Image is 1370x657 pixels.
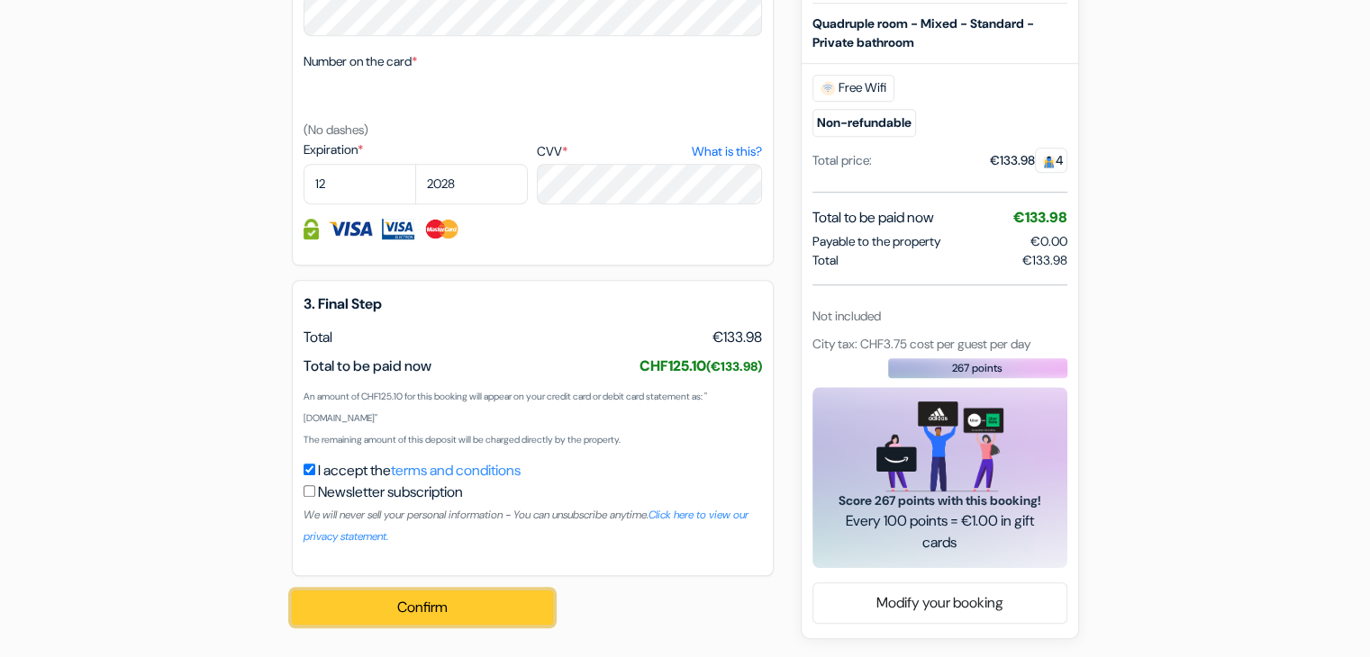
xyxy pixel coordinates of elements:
img: Master Card [423,219,460,239]
span: CHF125.10 [640,356,762,375]
span: Total [812,250,839,269]
label: Number on the card [304,52,417,71]
img: guest.svg [1042,154,1056,167]
small: The remaining amount of this deposit will be charged directly by the property. [304,434,621,445]
span: €133.98 [1013,207,1067,226]
b: Quadruple room - Mixed - Standard - Private bathroom [812,14,1034,49]
img: Visa [328,219,373,239]
small: An amount of CHF125.10 for this booking will appear on your credit card or debit card statement a... [304,391,707,424]
a: What is this? [691,142,761,161]
span: City tax: CHF3.75 cost per guest per day [812,335,1030,351]
a: Modify your booking [813,586,1066,620]
span: Payable to the property [812,231,940,250]
label: Newsletter subscription [318,481,463,503]
div: Not included [812,306,1067,325]
span: €0.00 [1030,232,1067,248]
label: CVV [537,142,761,161]
img: gift_card_hero_new.png [876,400,1003,491]
span: 4 [1035,147,1067,172]
small: We will never sell your personal information - You can unsubscribe anytime. [304,508,749,544]
span: Total to be paid now [812,206,934,228]
label: Expiration [304,140,528,159]
span: Total [304,328,332,346]
img: free_wifi.svg [821,80,835,94]
div: €133.98 [990,150,1067,169]
button: Confirm [292,590,553,625]
span: Free Wifi [812,74,894,101]
div: Total price: [812,150,872,169]
small: (€133.98) [706,358,762,374]
a: terms and conditions [391,461,521,480]
span: Score 267 points with this booking! [834,491,1046,510]
img: Credit card information fully secured and encrypted [304,219,319,239]
a: Click here to view our privacy statement. [304,508,749,544]
span: Every 100 points = €1.00 in gift cards [834,510,1046,553]
img: Visa Electron [382,219,414,239]
small: Non-refundable [812,108,916,136]
label: I accept the [318,460,521,481]
span: 267 points [952,359,1003,375]
span: €133.98 [1022,250,1067,269]
small: (No dashes) [304,121,368,138]
span: €133.98 [712,327,762,348]
h5: 3. Final Step [304,295,762,312]
span: Total to be paid now [304,356,431,375]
